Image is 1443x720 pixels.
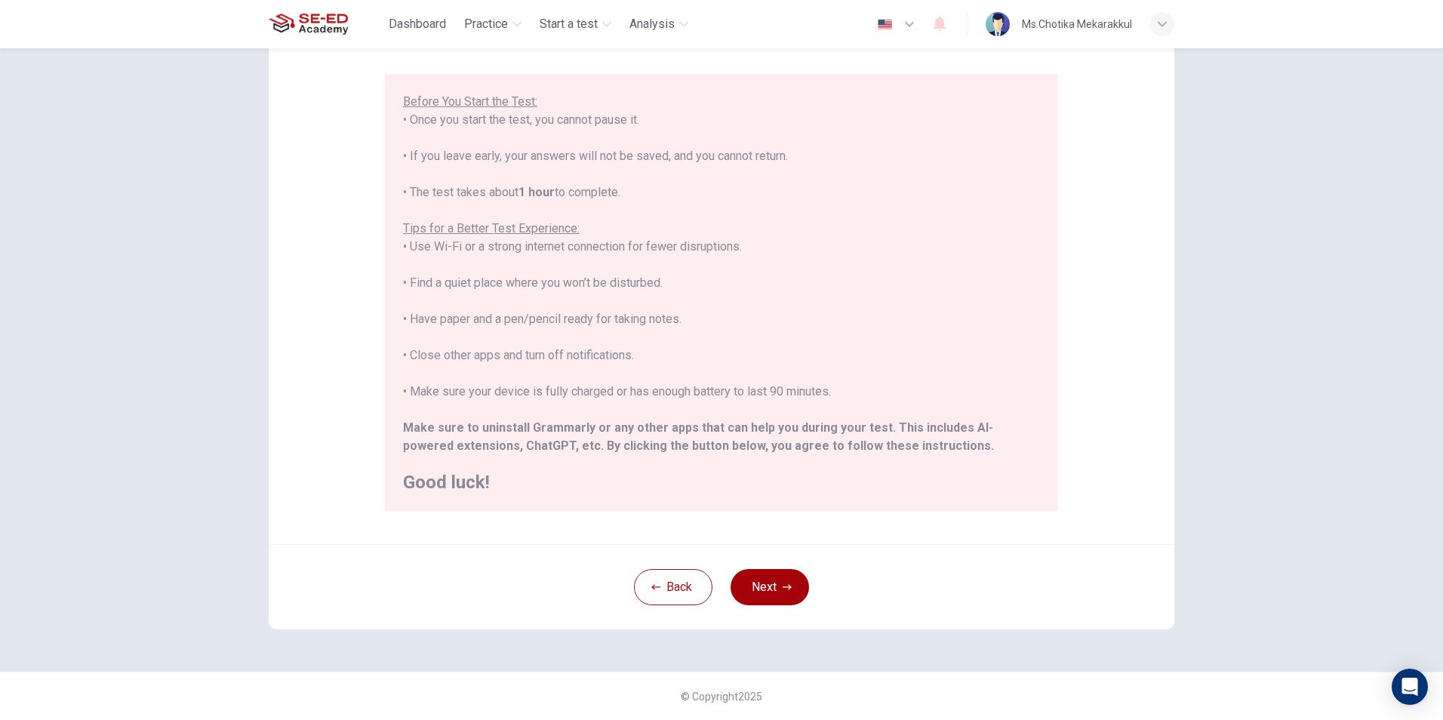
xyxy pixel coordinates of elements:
[518,185,555,199] b: 1 hour
[1392,669,1428,705] div: Open Intercom Messenger
[269,9,383,39] a: SE-ED Academy logo
[389,15,446,33] span: Dashboard
[464,15,508,33] span: Practice
[458,11,528,38] button: Practice
[403,420,993,453] b: Make sure to uninstall Grammarly or any other apps that can help you during your test. This inclu...
[629,15,675,33] span: Analysis
[269,9,348,39] img: SE-ED Academy logo
[1022,15,1132,33] div: Ms.Chotika Mekarakkul
[403,221,580,235] u: Tips for a Better Test Experience:
[607,438,994,453] b: By clicking the button below, you agree to follow these instructions.
[403,94,537,109] u: Before You Start the Test:
[540,15,598,33] span: Start a test
[383,11,452,38] button: Dashboard
[875,19,894,30] img: en
[986,12,1010,36] img: Profile picture
[623,11,694,38] button: Analysis
[634,569,712,605] button: Back
[403,473,1040,491] h2: Good luck!
[534,11,617,38] button: Start a test
[681,691,762,703] span: © Copyright 2025
[731,569,809,605] button: Next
